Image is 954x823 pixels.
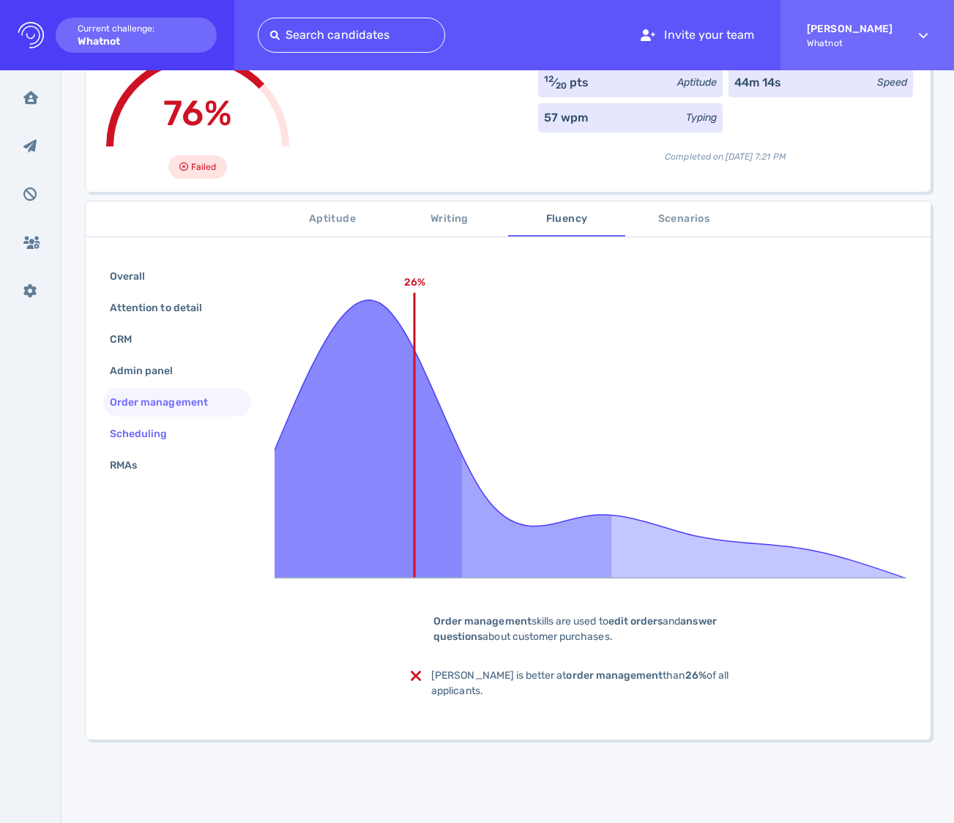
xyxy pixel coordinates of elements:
[433,615,532,628] b: Order management
[677,75,717,90] div: Aptitude
[283,210,382,228] span: Aptitude
[163,92,231,134] span: 76%
[544,74,589,92] div: ⁄ pts
[634,210,734,228] span: Scenarios
[400,210,499,228] span: Writing
[107,329,149,350] div: CRM
[404,276,425,288] text: 26%
[411,614,777,644] div: skills are used to and about customer purchases.
[431,669,728,697] span: [PERSON_NAME] is better at than of all applicants.
[107,455,154,476] div: RMAs
[538,138,913,163] div: Completed on [DATE] 7:21 PM
[107,360,191,381] div: Admin panel
[107,392,226,413] div: Order management
[107,297,220,319] div: Attention to detail
[544,109,588,127] div: 57 wpm
[685,669,707,682] b: 26%
[734,74,781,92] div: 44m 14s
[686,110,717,125] div: Typing
[517,210,616,228] span: Fluency
[608,615,663,628] b: edit orders
[566,669,663,682] b: order management
[107,423,185,444] div: Scheduling
[544,74,554,84] sup: 12
[107,266,163,287] div: Overall
[807,23,892,35] strong: [PERSON_NAME]
[807,38,892,48] span: Whatnot
[877,75,907,90] div: Speed
[433,615,717,643] b: answer questions
[556,81,567,91] sub: 20
[191,158,216,176] span: Failed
